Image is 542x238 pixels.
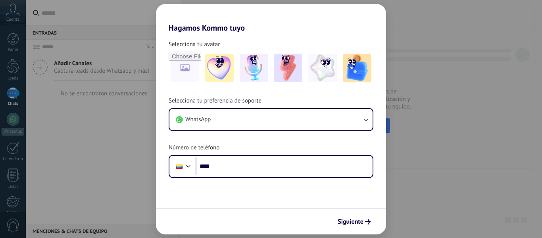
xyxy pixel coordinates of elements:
[334,215,374,228] button: Siguiente
[156,4,386,33] h2: Hagamos Kommo tuyo
[169,109,373,130] button: WhatsApp
[274,54,302,82] img: -3.jpeg
[169,144,219,152] span: Número de teléfono
[308,54,337,82] img: -4.jpeg
[343,54,371,82] img: -5.jpeg
[169,97,261,105] span: Selecciona tu preferencia de soporte
[172,158,187,175] div: Ecuador: + 593
[240,54,268,82] img: -2.jpeg
[205,54,234,82] img: -1.jpeg
[185,116,211,124] span: WhatsApp
[338,219,363,224] span: Siguiente
[169,41,220,48] span: Selecciona tu avatar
